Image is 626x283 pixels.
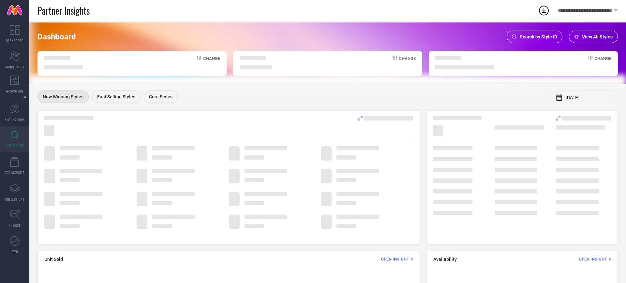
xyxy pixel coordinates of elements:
[5,170,25,175] span: CDC INSIGHTS
[358,116,413,120] div: Analyse
[12,249,18,254] span: FWD
[37,4,90,17] span: Partner Insights
[579,257,607,262] span: Open Insight
[381,256,413,262] div: Open Insight
[566,95,615,100] input: Select month
[6,38,23,43] span: DASHBOARD
[582,34,613,39] span: View All Styles
[97,94,135,99] span: Fast Selling Styles
[433,257,457,262] span: Availability
[44,257,63,262] span: Unit Sold
[6,89,24,93] span: WORKSPACE
[556,116,611,120] div: Analyse
[381,257,409,262] span: Open Insight
[5,64,24,69] span: SCORECARDS
[5,197,24,202] span: COLLECTIONS
[37,32,76,41] span: Dashboard
[5,117,25,122] span: SUGGESTIONS
[538,5,550,16] div: Open download list
[520,34,557,39] span: Search by Style ID
[594,56,611,69] span: Change
[9,223,20,228] span: TRENDS
[149,94,172,99] span: Core Styles
[43,94,83,99] span: New Winning Styles
[579,256,611,262] div: Open Insight
[203,56,220,69] span: Change
[6,143,24,148] span: INSPIRATION
[399,56,416,69] span: Change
